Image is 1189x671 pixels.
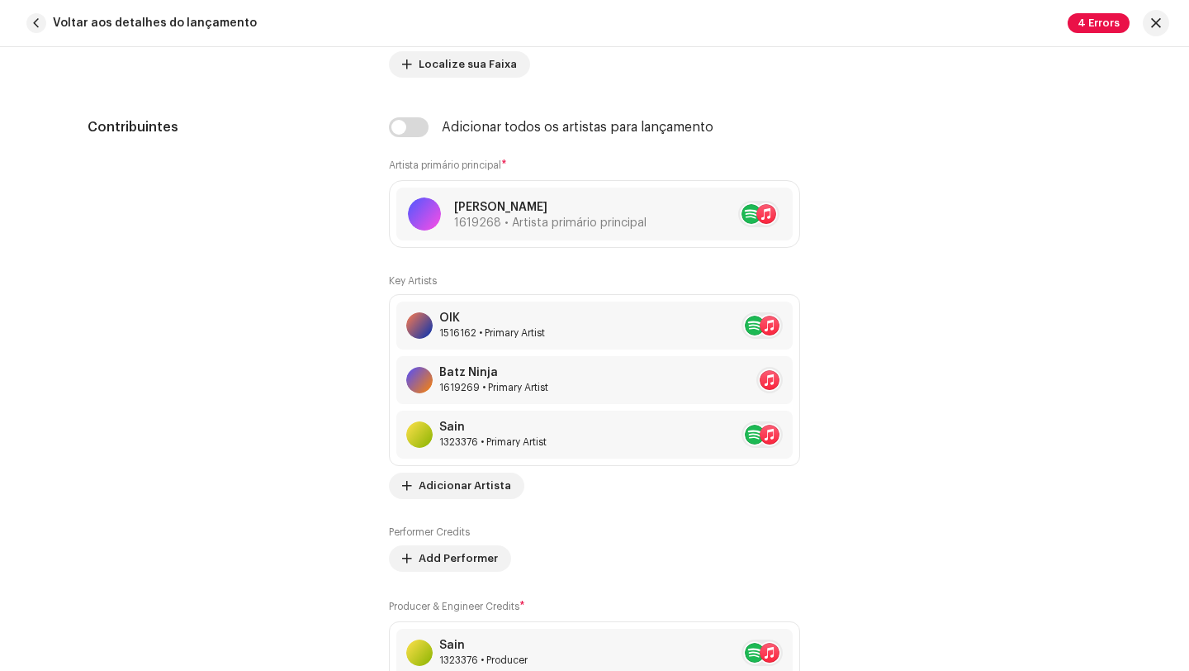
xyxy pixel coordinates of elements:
[389,274,437,288] label: Key Artists
[454,199,647,217] p: [PERSON_NAME]
[389,602,519,612] small: Producer & Engineer Credits
[389,160,501,170] small: Artista primário principal
[419,469,511,502] span: Adicionar Artista
[439,435,547,449] div: Primary Artist
[389,473,524,499] button: Adicionar Artista
[439,654,528,667] div: Producer
[419,48,517,81] span: Localize sua Faixa
[439,421,547,434] div: Sain
[88,117,362,137] h5: Contribuintes
[389,51,530,78] button: Localize sua Faixa
[439,381,548,394] div: Primary Artist
[389,545,511,572] button: Add Performer
[389,526,470,539] label: Performer Credits
[454,217,647,229] span: 1619268 • Artista primário principal
[439,312,545,325] div: OIK
[419,542,498,575] span: Add Performer
[439,639,528,652] div: Sain
[439,366,548,379] div: Batz Ninja
[442,121,713,134] div: Adicionar todos os artistas para lançamento
[439,326,545,340] div: Primary Artist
